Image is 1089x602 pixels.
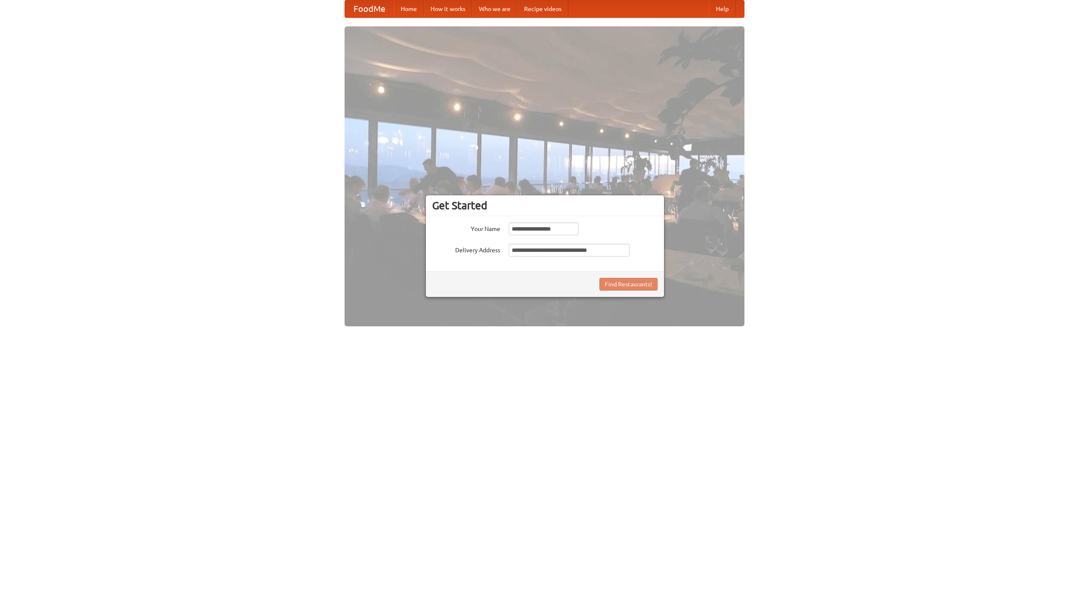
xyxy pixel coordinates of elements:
h3: Get Started [432,199,658,212]
a: Who we are [472,0,517,17]
label: Your Name [432,223,500,233]
button: Find Restaurants! [599,278,658,291]
label: Delivery Address [432,244,500,254]
a: Home [394,0,424,17]
a: FoodMe [345,0,394,17]
a: Recipe videos [517,0,568,17]
a: How it works [424,0,472,17]
a: Help [709,0,736,17]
